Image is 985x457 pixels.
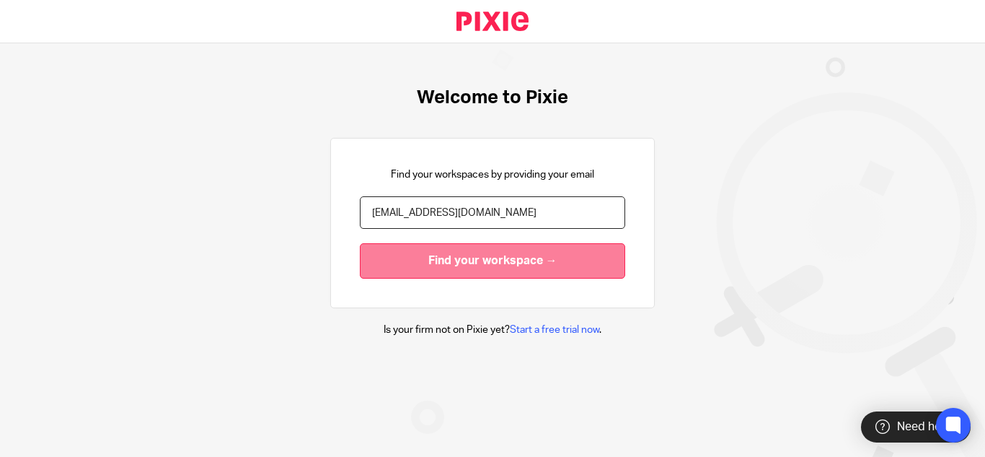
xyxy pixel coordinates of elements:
[510,325,599,335] a: Start a free trial now
[417,87,568,109] h1: Welcome to Pixie
[391,167,594,182] p: Find your workspaces by providing your email
[384,323,601,337] p: Is your firm not on Pixie yet? .
[360,196,625,229] input: name@example.com
[861,412,971,443] div: Need help?
[360,243,625,279] input: Find your workspace →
